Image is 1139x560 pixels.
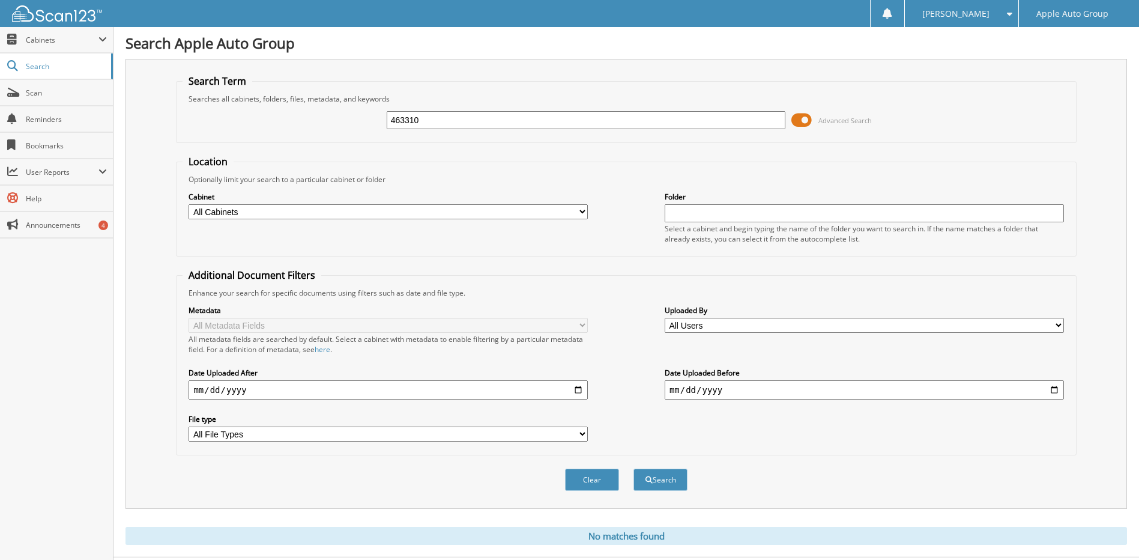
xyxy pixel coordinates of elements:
button: Search [633,469,687,491]
span: Advanced Search [818,116,872,125]
span: Apple Auto Group [1036,10,1108,17]
span: Search [26,61,105,72]
label: Date Uploaded After [189,368,588,378]
h1: Search Apple Auto Group [125,33,1127,53]
legend: Search Term [183,75,252,88]
legend: Location [183,155,234,168]
div: All metadata fields are searched by default. Select a cabinet with metadata to enable filtering b... [189,334,588,355]
div: Optionally limit your search to a particular cabinet or folder [183,174,1069,184]
span: Announcements [26,220,107,230]
legend: Additional Document Filters [183,269,321,282]
div: Searches all cabinets, folders, files, metadata, and keywords [183,94,1069,104]
span: Help [26,193,107,204]
input: start [189,380,588,400]
div: Enhance your search for specific documents using filters such as date and file type. [183,288,1069,298]
div: 4 [98,221,108,230]
label: Folder [665,192,1064,202]
label: Cabinet [189,192,588,202]
span: Cabinets [26,35,98,45]
input: end [665,380,1064,400]
label: Metadata [189,305,588,315]
a: here [315,344,330,355]
img: scan123-logo-white.svg [12,5,102,22]
div: No matches found [125,527,1127,545]
span: Bookmarks [26,141,107,151]
button: Clear [565,469,619,491]
label: Date Uploaded Before [665,368,1064,378]
span: Scan [26,88,107,98]
label: File type [189,414,588,424]
label: Uploaded By [665,305,1064,315]
span: [PERSON_NAME] [922,10,989,17]
span: User Reports [26,167,98,177]
div: Select a cabinet and begin typing the name of the folder you want to search in. If the name match... [665,224,1064,244]
span: Reminders [26,114,107,124]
